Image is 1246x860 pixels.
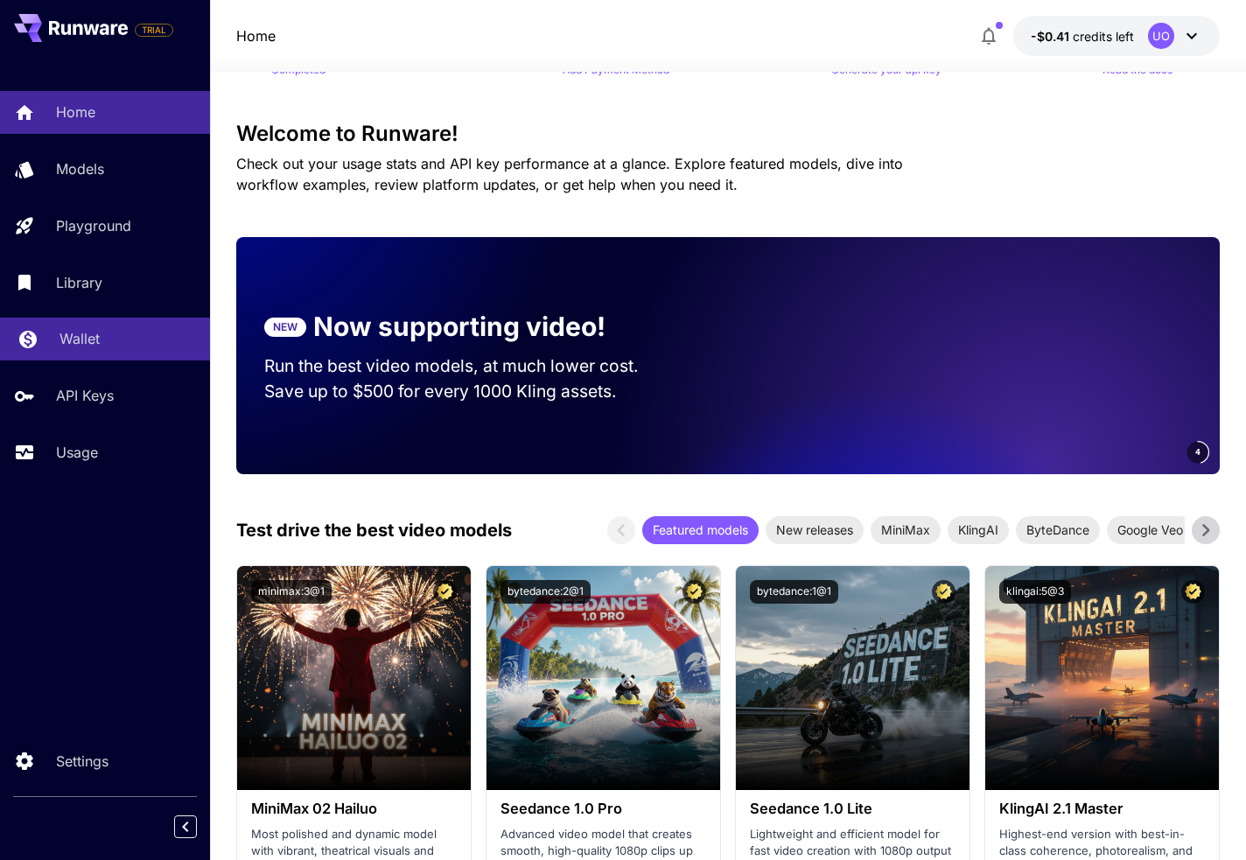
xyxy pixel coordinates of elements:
h3: MiniMax 02 Hailuo [251,801,457,817]
span: TRIAL [136,24,172,37]
span: ByteDance [1016,521,1100,539]
img: alt [486,566,720,790]
span: New releases [766,521,864,539]
p: Library [56,272,102,293]
div: UO [1148,23,1174,49]
div: New releases [766,516,864,544]
p: Settings [56,751,108,772]
p: NEW [273,319,297,335]
p: Models [56,158,104,179]
p: Run the best video models, at much lower cost. [264,353,672,379]
h3: Welcome to Runware! [236,122,1221,146]
span: KlingAI [948,521,1009,539]
button: bytedance:2@1 [500,580,591,604]
p: Playground [56,215,131,236]
div: ByteDance [1016,516,1100,544]
button: Collapse sidebar [174,815,197,838]
div: KlingAI [948,516,1009,544]
div: -$0.4057 [1031,27,1134,45]
div: Collapse sidebar [187,811,210,843]
p: Now supporting video! [313,307,605,346]
span: -$0.41 [1031,29,1073,44]
button: Certified Model – Vetted for best performance and includes a commercial license. [433,580,457,604]
img: alt [237,566,471,790]
img: alt [985,566,1219,790]
div: Featured models [642,516,759,544]
h3: KlingAI 2.1 Master [999,801,1205,817]
span: Google Veo [1107,521,1193,539]
button: Certified Model – Vetted for best performance and includes a commercial license. [932,580,955,604]
button: minimax:3@1 [251,580,332,604]
div: Google Veo [1107,516,1193,544]
button: klingai:5@3 [999,580,1071,604]
span: MiniMax [871,521,941,539]
img: alt [736,566,969,790]
span: Featured models [642,521,759,539]
span: Add your payment card to enable full platform functionality. [135,19,173,40]
p: Test drive the best video models [236,517,512,543]
p: Wallet [59,328,100,349]
span: Check out your usage stats and API key performance at a glance. Explore featured models, dive int... [236,155,903,193]
h3: Seedance 1.0 Lite [750,801,955,817]
p: Usage [56,442,98,463]
span: 4 [1195,445,1200,458]
button: Certified Model – Vetted for best performance and includes a commercial license. [682,580,706,604]
button: Certified Model – Vetted for best performance and includes a commercial license. [1181,580,1205,604]
button: -$0.4057UO [1013,16,1220,56]
h3: Seedance 1.0 Pro [500,801,706,817]
p: Save up to $500 for every 1000 Kling assets. [264,379,672,404]
p: Home [56,101,95,122]
div: MiniMax [871,516,941,544]
button: bytedance:1@1 [750,580,838,604]
p: API Keys [56,385,114,406]
span: credits left [1073,29,1134,44]
a: Home [236,25,276,46]
nav: breadcrumb [236,25,276,46]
